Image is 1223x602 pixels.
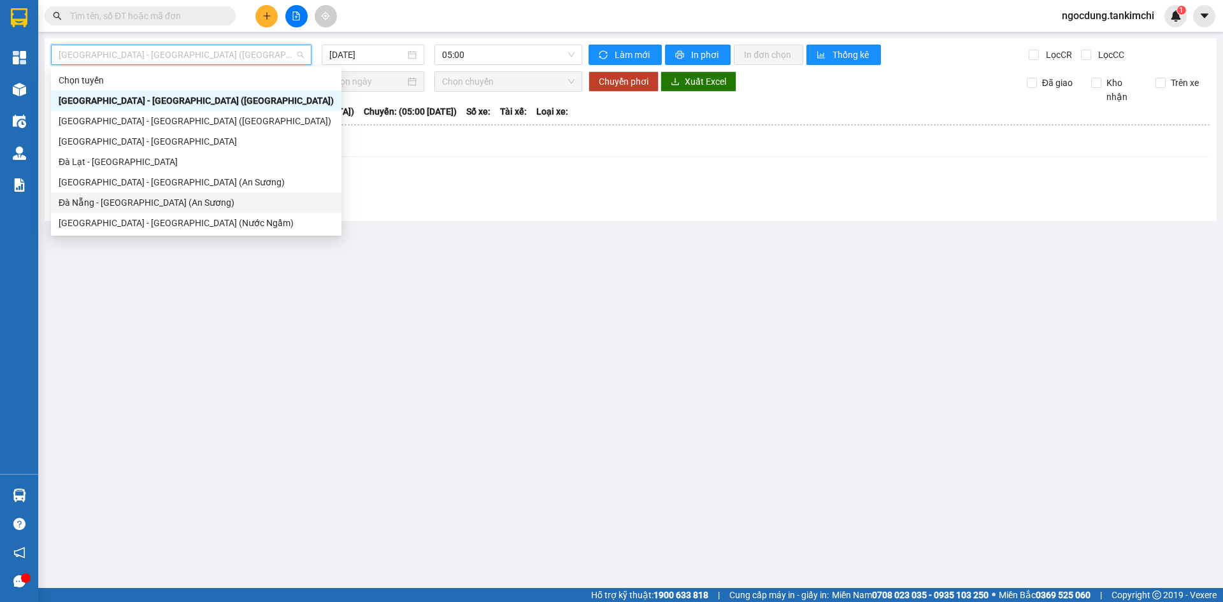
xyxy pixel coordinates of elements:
div: [GEOGRAPHIC_DATA] - [GEOGRAPHIC_DATA] [59,134,334,148]
span: Hỗ trợ kỹ thuật: [591,588,708,602]
div: Đà Nẵng - Hà Nội (Nước Ngầm) [51,213,341,233]
img: warehouse-icon [13,83,26,96]
span: question-circle [13,518,25,530]
span: Miền Bắc [999,588,1091,602]
span: | [718,588,720,602]
div: [GEOGRAPHIC_DATA] - [GEOGRAPHIC_DATA] (An Sương) [59,175,334,189]
sup: 1 [1177,6,1186,15]
div: [GEOGRAPHIC_DATA] - [GEOGRAPHIC_DATA] (Nước Ngầm) [59,216,334,230]
img: icon-new-feature [1170,10,1182,22]
div: Đà Nẵng - [GEOGRAPHIC_DATA] (An Sương) [59,196,334,210]
img: warehouse-icon [13,489,26,502]
span: Chuyến: (05:00 [DATE]) [364,104,457,118]
span: | [1100,588,1102,602]
button: caret-down [1193,5,1215,27]
input: Chọn ngày [329,75,405,89]
span: ⚪️ [992,592,996,598]
img: warehouse-icon [13,115,26,128]
span: 05:00 [442,45,575,64]
button: In đơn chọn [734,45,803,65]
span: file-add [292,11,301,20]
span: Làm mới [615,48,652,62]
div: Hà Nội - Đà Nẵng (Hàng) [51,111,341,131]
span: printer [675,50,686,61]
button: printerIn phơi [665,45,731,65]
img: warehouse-icon [13,147,26,160]
input: 15/08/2025 [329,48,405,62]
div: Chọn tuyến [59,73,334,87]
div: Đà Nẵng - Hà Nội (Hàng) [51,90,341,111]
strong: 1900 633 818 [654,590,708,600]
span: copyright [1152,591,1161,599]
div: [GEOGRAPHIC_DATA] - [GEOGRAPHIC_DATA] ([GEOGRAPHIC_DATA]) [59,114,334,128]
span: Trên xe [1166,76,1204,90]
span: search [53,11,62,20]
button: downloadXuất Excel [661,71,736,92]
button: plus [255,5,278,27]
div: Đà Nẵng - Đà Lạt [51,131,341,152]
div: Chọn tuyến [51,70,341,90]
img: dashboard-icon [13,51,26,64]
button: file-add [285,5,308,27]
span: Kho nhận [1101,76,1146,104]
div: Đà Lạt - [GEOGRAPHIC_DATA] [59,155,334,169]
span: Lọc CR [1041,48,1074,62]
strong: 0708 023 035 - 0935 103 250 [872,590,989,600]
span: sync [599,50,610,61]
span: Cung cấp máy in - giấy in: [729,588,829,602]
strong: 0369 525 060 [1036,590,1091,600]
div: [GEOGRAPHIC_DATA] - [GEOGRAPHIC_DATA] ([GEOGRAPHIC_DATA]) [59,94,334,108]
div: Sài Gòn - Đà Nẵng (An Sương) [51,172,341,192]
span: In phơi [691,48,720,62]
span: message [13,575,25,587]
button: Chuyển phơi [589,71,659,92]
img: logo-vxr [11,8,27,27]
button: bar-chartThống kê [806,45,881,65]
span: 1 [1179,6,1184,15]
span: Thống kê [833,48,871,62]
span: plus [262,11,271,20]
span: Tài xế: [500,104,527,118]
span: Loại xe: [536,104,568,118]
div: Đà Lạt - Đà Nẵng [51,152,341,172]
span: aim [321,11,330,20]
div: Đà Nẵng - Sài Gòn (An Sương) [51,192,341,213]
span: ngocdung.tankimchi [1052,8,1164,24]
span: caret-down [1199,10,1210,22]
button: aim [315,5,337,27]
span: Lọc CC [1093,48,1126,62]
input: Tìm tên, số ĐT hoặc mã đơn [70,9,220,23]
span: Đà Nẵng - Hà Nội (Hàng) [59,45,304,64]
span: Chọn chuyến [442,72,575,91]
span: Đã giao [1037,76,1078,90]
span: Miền Nam [832,588,989,602]
span: Số xe: [466,104,490,118]
img: solution-icon [13,178,26,192]
span: bar-chart [817,50,827,61]
button: syncLàm mới [589,45,662,65]
span: notification [13,547,25,559]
